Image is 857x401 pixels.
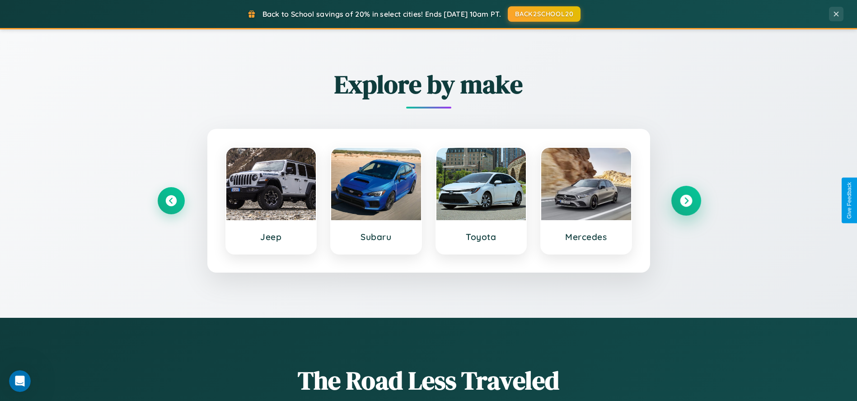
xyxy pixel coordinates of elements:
h1: The Road Less Traveled [158,363,700,398]
iframe: Intercom live chat [9,370,31,392]
span: Back to School savings of 20% in select cities! Ends [DATE] 10am PT. [262,9,501,19]
div: Give Feedback [846,182,852,219]
h3: Toyota [445,231,517,242]
h3: Subaru [340,231,412,242]
h3: Jeep [235,231,307,242]
button: BACK2SCHOOL20 [508,6,581,22]
h2: Explore by make [158,67,700,102]
h3: Mercedes [550,231,622,242]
